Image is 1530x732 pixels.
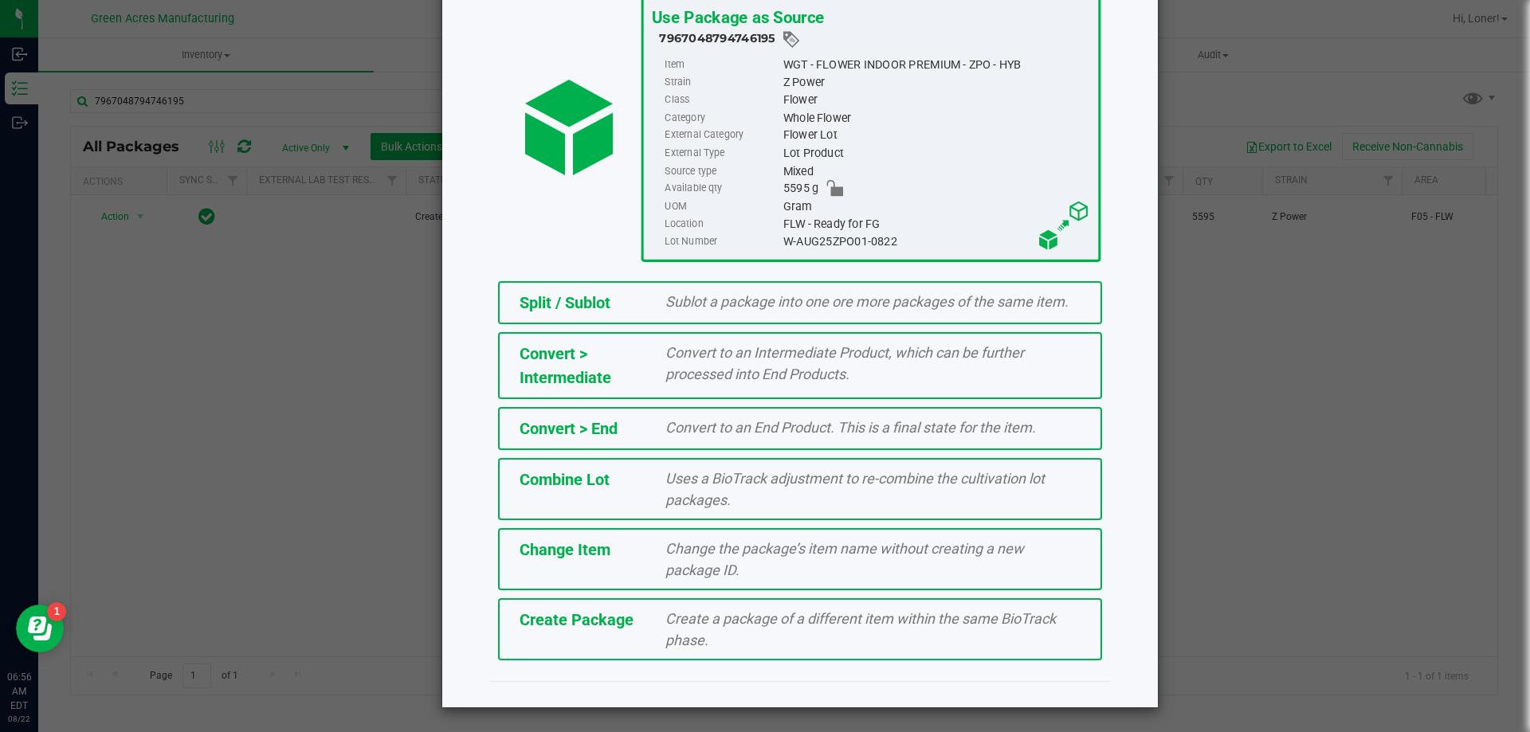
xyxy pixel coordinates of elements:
span: Uses a BioTrack adjustment to re-combine the cultivation lot packages. [665,470,1045,508]
label: Item [665,56,779,73]
span: Sublot a package into one ore more packages of the same item. [665,293,1069,310]
span: Create a package of a different item within the same BioTrack phase. [665,610,1056,648]
label: Source type [665,162,779,180]
div: Flower [783,92,1089,109]
span: Use Package as Source [651,7,823,27]
span: Convert to an Intermediate Product, which can be further processed into End Products. [665,344,1024,382]
span: Combine Lot [520,470,610,489]
span: Change the package’s item name without creating a new package ID. [665,540,1024,578]
div: WGT - FLOWER INDOOR PREMIUM - ZPO - HYB [783,56,1089,73]
div: Flower Lot [783,127,1089,144]
span: Split / Sublot [520,293,610,312]
iframe: Resource center [16,605,64,652]
span: Convert > Intermediate [520,344,611,387]
span: Create Package [520,610,634,629]
label: Location [665,215,779,233]
label: UOM [665,198,779,215]
span: Convert to an End Product. This is a final state for the item. [665,419,1036,436]
span: 5595 g [783,180,818,198]
label: Lot Number [665,233,779,250]
label: External Category [665,127,779,144]
div: Gram [783,198,1089,215]
label: Strain [665,73,779,91]
label: External Type [665,144,779,162]
div: 7967048794746195 [659,29,1090,49]
div: Whole Flower [783,109,1089,127]
div: Z Power [783,73,1089,91]
label: Available qty [665,180,779,198]
div: Mixed [783,162,1089,180]
label: Category [665,109,779,127]
span: Convert > End [520,419,618,438]
div: FLW - Ready for FG [783,215,1089,233]
div: Lot Product [783,144,1089,162]
div: W-AUG25ZPO01-0822 [783,233,1089,250]
span: Change Item [520,540,610,559]
iframe: Resource center unread badge [47,602,66,621]
label: Class [665,92,779,109]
